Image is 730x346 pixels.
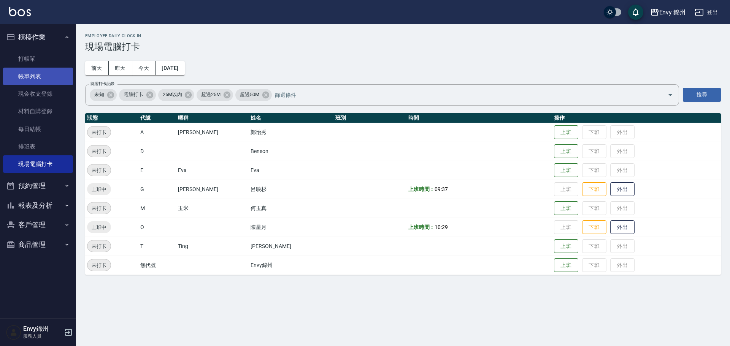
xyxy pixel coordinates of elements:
button: 上班 [554,144,578,158]
td: O [138,218,176,237]
button: 今天 [132,61,156,75]
td: M [138,199,176,218]
button: 櫃檯作業 [3,27,73,47]
h3: 現場電腦打卡 [85,41,721,52]
span: 超過50M [235,91,264,98]
img: Person [6,325,21,340]
button: Envy 錦州 [647,5,689,20]
button: 前天 [85,61,109,75]
td: D [138,142,176,161]
div: 25M以內 [158,89,195,101]
td: 陳星月 [249,218,333,237]
td: Ting [176,237,249,256]
div: 超過50M [235,89,272,101]
p: 服務人員 [23,333,62,340]
b: 上班時間： [408,186,435,192]
button: 登出 [692,5,721,19]
span: 09:37 [435,186,448,192]
span: 未打卡 [87,242,111,250]
td: Envy錦州 [249,256,333,275]
td: 無代號 [138,256,176,275]
td: 鄭怡秀 [249,123,333,142]
span: 未打卡 [87,204,111,212]
td: 何玉真 [249,199,333,218]
button: Open [664,89,676,101]
th: 狀態 [85,113,138,123]
button: 上班 [554,125,578,139]
span: 超過25M [197,91,225,98]
span: 上班中 [87,223,111,231]
button: 下班 [582,220,606,234]
label: 篩選打卡記錄 [90,81,114,87]
td: Benson [249,142,333,161]
button: 上班 [554,201,578,215]
th: 代號 [138,113,176,123]
span: 未打卡 [87,166,111,174]
th: 姓名 [249,113,333,123]
span: 未知 [90,91,109,98]
td: A [138,123,176,142]
a: 打帳單 [3,50,73,68]
td: Eva [249,161,333,180]
button: 外出 [610,182,635,196]
span: 未打卡 [87,147,111,155]
a: 現場電腦打卡 [3,155,73,173]
a: 每日結帳 [3,120,73,138]
img: Logo [9,7,31,16]
button: 報表及分析 [3,196,73,215]
input: 篩選條件 [273,88,654,101]
span: 10:29 [435,224,448,230]
td: [PERSON_NAME] [176,180,249,199]
div: Envy 錦州 [659,8,686,17]
button: 上班 [554,163,578,177]
div: 電腦打卡 [119,89,156,101]
span: 未打卡 [87,128,111,136]
a: 排班表 [3,138,73,155]
div: 未知 [90,89,117,101]
span: 上班中 [87,185,111,193]
td: [PERSON_NAME] [176,123,249,142]
td: [PERSON_NAME] [249,237,333,256]
td: G [138,180,176,199]
th: 操作 [552,113,721,123]
th: 暱稱 [176,113,249,123]
div: 超過25M [197,89,233,101]
button: 上班 [554,258,578,272]
a: 材料自購登錄 [3,103,73,120]
button: 昨天 [109,61,132,75]
button: 上班 [554,239,578,253]
span: 未打卡 [87,261,111,269]
h2: Employee Daily Clock In [85,33,721,38]
button: 搜尋 [683,88,721,102]
td: 玉米 [176,199,249,218]
button: save [628,5,643,20]
span: 電腦打卡 [119,91,148,98]
button: 商品管理 [3,235,73,254]
h5: Envy錦州 [23,325,62,333]
button: 預約管理 [3,176,73,196]
td: Eva [176,161,249,180]
td: T [138,237,176,256]
a: 帳單列表 [3,68,73,85]
button: [DATE] [156,61,184,75]
td: 呂映杉 [249,180,333,199]
th: 時間 [406,113,552,123]
button: 外出 [610,220,635,234]
button: 下班 [582,182,606,196]
b: 上班時間： [408,224,435,230]
th: 班別 [333,113,406,123]
a: 現金收支登錄 [3,85,73,103]
td: E [138,161,176,180]
button: 客戶管理 [3,215,73,235]
span: 25M以內 [158,91,187,98]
